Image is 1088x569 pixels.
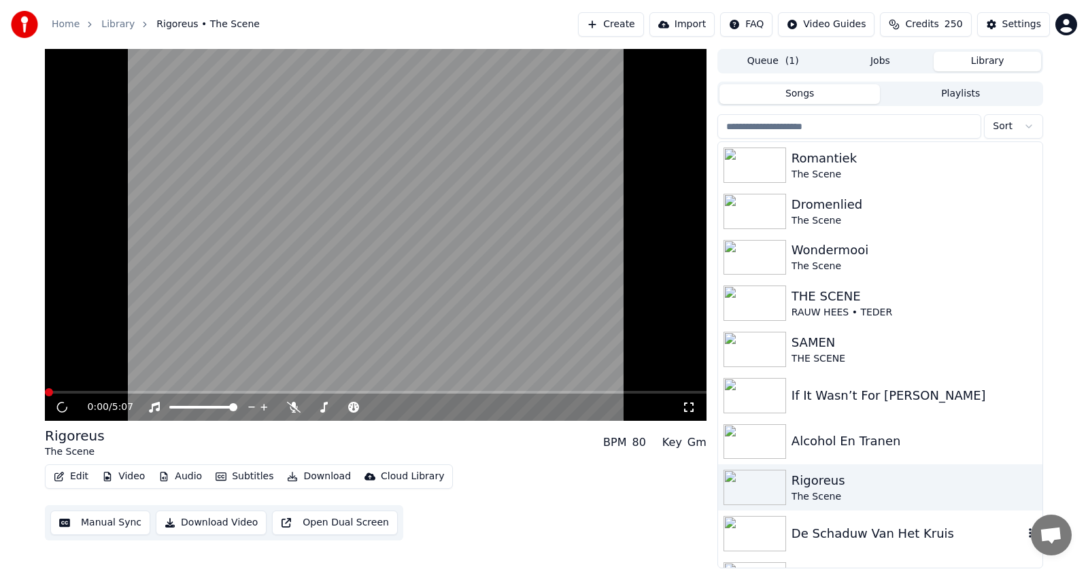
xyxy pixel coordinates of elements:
[720,12,772,37] button: FAQ
[282,467,356,486] button: Download
[210,467,279,486] button: Subtitles
[792,333,1037,352] div: SAMEN
[662,434,682,451] div: Key
[792,306,1037,320] div: RAUW HEES • TEDER
[792,195,1037,214] div: Dromenlied
[792,490,1037,504] div: The Scene
[11,11,38,38] img: youka
[153,467,207,486] button: Audio
[272,511,398,535] button: Open Dual Screen
[603,434,626,451] div: BPM
[934,52,1041,71] button: Library
[97,467,150,486] button: Video
[792,149,1037,168] div: Romantiek
[785,54,799,68] span: ( 1 )
[792,214,1037,228] div: The Scene
[1002,18,1041,31] div: Settings
[52,18,260,31] nav: breadcrumb
[381,470,444,483] div: Cloud Library
[88,400,109,414] span: 0:00
[792,287,1037,306] div: THE SCENE
[52,18,80,31] a: Home
[880,84,1041,104] button: Playlists
[101,18,135,31] a: Library
[778,12,874,37] button: Video Guides
[792,471,1037,490] div: Rigoreus
[156,18,260,31] span: Rigoreus • The Scene
[792,241,1037,260] div: Wondermooi
[977,12,1050,37] button: Settings
[48,467,94,486] button: Edit
[719,84,881,104] button: Songs
[50,511,150,535] button: Manual Sync
[792,168,1037,182] div: The Scene
[792,386,1037,405] div: If It Wasn’t For [PERSON_NAME]
[45,426,105,445] div: Rigoreus
[156,511,267,535] button: Download Video
[905,18,938,31] span: Credits
[719,52,827,71] button: Queue
[792,432,1037,451] div: Alcohol En Tranen
[578,12,644,37] button: Create
[792,524,1023,543] div: De Schaduw Van Het Kruis
[632,434,645,451] div: 80
[1031,515,1072,555] div: Open de chat
[792,352,1037,366] div: THE SCENE
[880,12,971,37] button: Credits250
[993,120,1013,133] span: Sort
[88,400,120,414] div: /
[45,445,105,459] div: The Scene
[649,12,715,37] button: Import
[112,400,133,414] span: 5:07
[827,52,934,71] button: Jobs
[687,434,707,451] div: Gm
[945,18,963,31] span: 250
[792,260,1037,273] div: The Scene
